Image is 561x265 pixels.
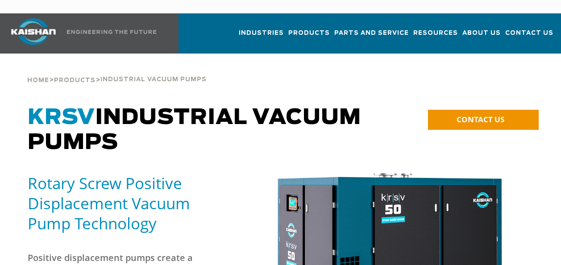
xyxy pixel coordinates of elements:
img: Engineering the future [67,30,156,34]
h5: Rotary Screw Positive Displacement Vacuum Pump Technology [28,173,224,233]
span: CONTACT US [457,114,504,124]
span: Products [288,28,330,38]
a: Parts and Service [334,21,409,52]
span: Contact Us [505,28,553,38]
span: Products [54,78,96,83]
span: Resources [413,28,458,38]
a: Products [54,76,96,84]
span: Industrial Vacuum Pumps [28,107,361,153]
a: Resources [413,21,458,52]
a: Contact Us [505,21,553,52]
a: Home [27,76,49,84]
span: KRSV [28,107,95,128]
span: About Us [462,28,501,38]
div: > > [27,54,207,87]
a: Products [288,21,330,52]
span: Home [27,78,49,83]
a: Industries [239,21,284,52]
a: CONTACT US [428,110,539,130]
span: Industries [239,28,284,38]
span: Industrial Vacuum Pumps [100,77,207,83]
span: Parts and Service [334,28,409,38]
a: About Us [462,21,501,52]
